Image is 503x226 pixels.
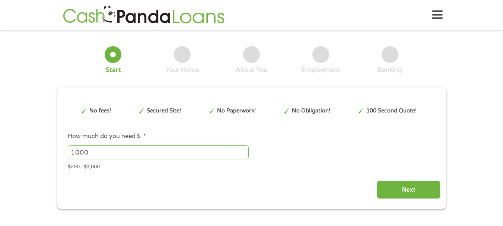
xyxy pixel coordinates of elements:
div: Banking [378,66,402,74]
p: No Paperwork! [217,107,256,115]
p: No fees! [89,107,111,115]
img: GetLoanNow Logo [61,4,227,26]
div: Start [105,66,121,74]
label: How much do you need $ [68,133,146,140]
div: Employment [301,66,340,74]
p: Secured Site! [147,107,181,115]
p: No Obligation! [292,107,330,115]
div: $200 - $3,000 [68,161,435,171]
p: 100 Second Quote! [366,107,417,115]
div: Your Home [166,66,199,74]
input: Next [377,181,440,199]
div: About You [236,66,267,74]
